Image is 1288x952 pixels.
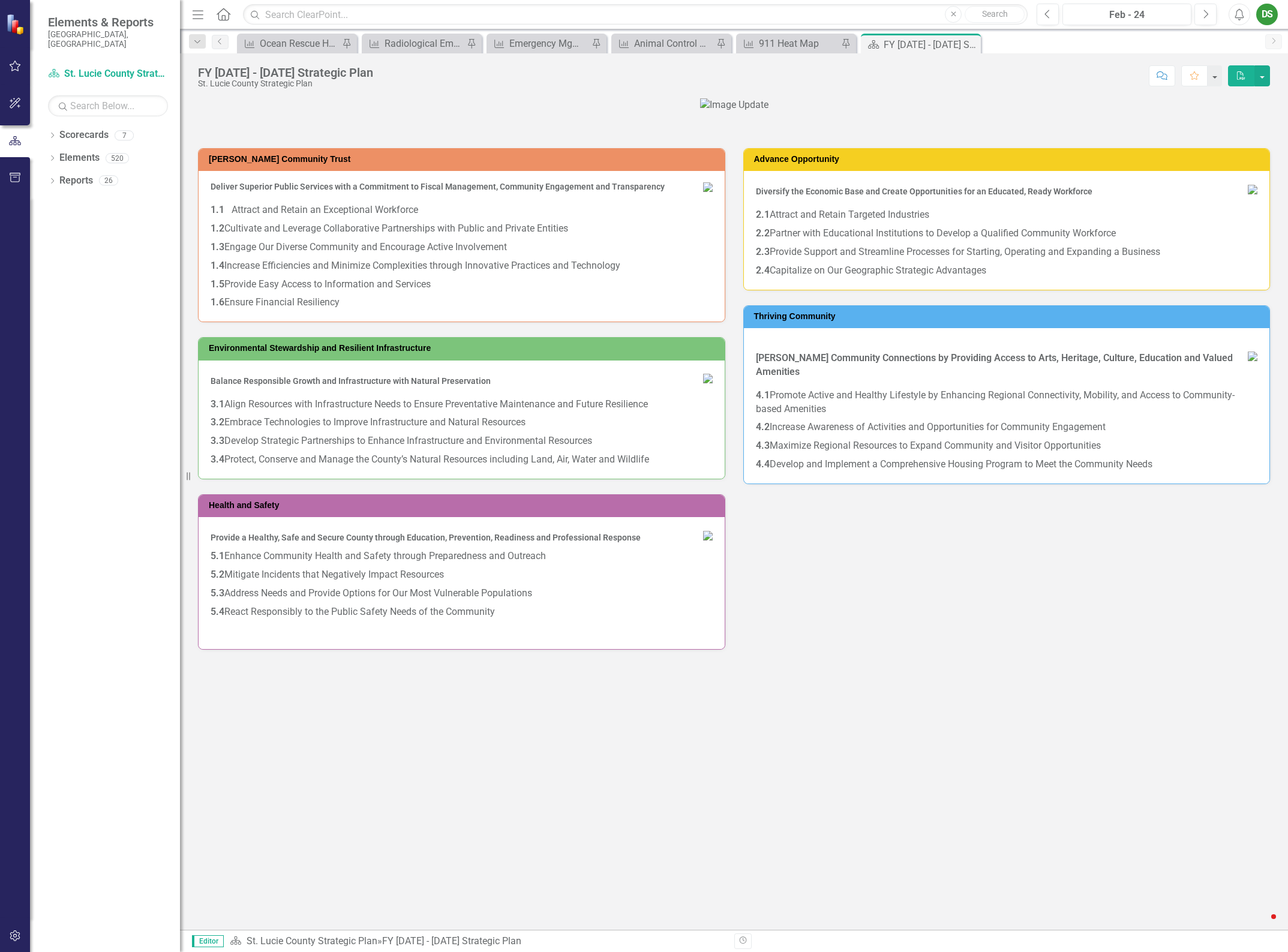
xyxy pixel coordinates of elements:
span: Search [982,9,1008,19]
strong: 5.2 [211,569,224,580]
p: Cultivate and Leverage Collaborative Partnerships with Public and Private Entities [211,220,713,238]
img: Image Update [700,98,768,112]
h3: Advance Opportunity [754,155,1264,164]
p: Mitigate Incidents that Negatively Impact Resources [211,566,713,584]
strong: 3.3 [211,435,224,446]
p: Enhance Community Health and Safety through Preparedness and Outreach [211,547,713,566]
a: Animal Control Heat Map [614,36,713,51]
p: Provide Easy Access to Information and Services [211,275,713,294]
img: 4.%20Foster.Comm.Trust%20small.png [703,182,713,192]
div: Radiological Emergency Preparedness Heat Map [385,36,464,51]
button: Search [965,6,1025,23]
img: 7.Thrive.Comm%20small.png [1248,352,1257,361]
strong: 2.4 [756,265,770,276]
img: 6.Env.Steward%20small.png [703,374,713,383]
a: Ocean Rescue Heat Map [240,36,339,51]
a: Elements [59,151,100,165]
span: Provide a Healthy, Safe and Secure County through Education, Prevention, Readiness and Profession... [211,533,641,542]
a: Scorecards [59,128,109,142]
div: Animal Control Heat Map [634,36,713,51]
strong: 5.3 [211,587,224,599]
button: DS [1256,4,1278,25]
strong: 3.2 [211,416,224,428]
strong: 4.2 [756,421,770,433]
h3: Health and Safety [209,501,719,510]
strong: 1.2 [211,223,224,234]
h3: [PERSON_NAME] Community Trust [209,155,719,164]
strong: [PERSON_NAME] Community Connections by Providing Access to Arts, Heritage, Culture, Education and... [756,352,1233,377]
small: [GEOGRAPHIC_DATA], [GEOGRAPHIC_DATA] [48,29,168,49]
span: Elements & Reports [48,15,168,29]
div: Ocean Rescue Heat Map [260,36,339,51]
a: Emergency Mgmt Heat Map [490,36,589,51]
img: 5.Adv.Opportunity%20small%20v2.png [1248,185,1257,194]
strong: 5.4 [211,606,224,617]
a: Radiological Emergency Preparedness Heat Map [365,36,464,51]
p: Attract and Retain Targeted Industries [756,206,1258,224]
p: Increase Efficiencies and Minimize Complexities through Innovative Practices and Technology [211,257,713,275]
p: Provide Support and Streamline Processes for Starting, Operating and Expanding a Business [756,243,1258,262]
div: 7 [115,130,134,140]
strong: 2.2 [756,227,770,239]
strong: 3.4 [211,454,224,465]
span: Editor [192,935,224,947]
p: Ensure Financial Resiliency [211,293,713,310]
p: Increase Awareness of Activities and Opportunities for Community Engagement [756,418,1258,437]
p: Develop Strategic Partnerships to Enhance Infrastructure and Environmental Resources [211,432,713,451]
strong: 4.1 [756,389,770,401]
a: 911 Heat Map [739,36,838,51]
p: Promote Active and Healthy Lifestyle by Enhancing Regional Connectivity, Mobility, and Access to ... [756,386,1258,419]
strong: 2.1 [756,209,770,220]
strong: 4.3 [756,440,770,451]
span: Balance Responsible Growth and Infrastructure with Natural Preservation [211,376,491,386]
div: FY [DATE] - [DATE] Strategic Plan [884,37,978,52]
input: Search Below... [48,95,168,116]
img: ClearPoint Strategy [6,14,27,35]
img: 8.Health.Safety%20small.png [703,531,713,540]
strong: 1.6 [211,296,224,308]
strong: 3.1 [211,398,224,410]
span: Deliver Superior Public Services with a Commitment to Fiscal Management, Community Engagement and... [211,182,665,191]
div: 26 [99,176,118,186]
p: Capitalize on Our Geographic Strategic Advantages [756,262,1258,278]
p: Protect, Conserve and Manage the County’s Natural Resources including Land, Air, Water and Wildlife [211,451,713,467]
strong: 1.3 [211,241,224,253]
strong: 1.4 [211,260,224,271]
input: Search ClearPoint... [243,4,1028,25]
strong: 5.1 [211,550,224,561]
span: Attract and Retain an Exceptional Workforce [232,204,418,215]
strong: 1.1 [211,204,224,215]
p: Maximize Regional Resources to Expand Community and Visitor Opportunities [756,437,1258,455]
p: React Responsibly to the Public Safety Needs of the Community [211,603,713,621]
div: FY [DATE] - [DATE] Strategic Plan [198,66,373,79]
div: St. Lucie County Strategic Plan [198,79,373,88]
iframe: Intercom live chat [1247,911,1276,940]
strong: 4.4 [756,458,770,470]
a: St. Lucie County Strategic Plan [48,67,168,81]
div: 911 Heat Map [759,36,838,51]
h3: Environmental Stewardship and Resilient Infrastructure [209,344,719,353]
div: FY [DATE] - [DATE] Strategic Plan [382,935,521,947]
a: St. Lucie County Strategic Plan [247,935,377,947]
p: Partner with Educational Institutions to Develop a Qualified Community Workforce [756,224,1258,243]
div: » [230,935,725,948]
p: Address Needs and Provide Options for Our Most Vulnerable Populations [211,584,713,603]
button: Feb - 24 [1062,4,1191,25]
div: Emergency Mgmt Heat Map [509,36,589,51]
div: Feb - 24 [1067,8,1187,22]
span: Diversify the Economic Base and Create Opportunities for an Educated, Ready Workforce [756,187,1092,196]
p: Develop and Implement a Comprehensive Housing Program to Meet the Community Needs [756,455,1258,472]
p: Align Resources with Infrastructure Needs to Ensure Preventative Maintenance and Future Resilience [211,395,713,414]
h3: Thriving Community [754,312,1264,321]
p: Engage Our Diverse Community and Encourage Active Involvement [211,238,713,257]
div: 520 [106,153,129,163]
p: Embrace Technologies to Improve Infrastructure and Natural Resources [211,413,713,432]
strong: 2.3 [756,246,770,257]
a: Reports [59,174,93,188]
strong: 1.5 [211,278,224,290]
